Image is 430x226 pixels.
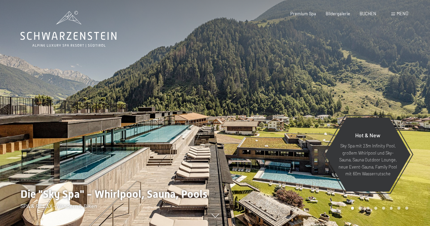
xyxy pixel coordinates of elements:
div: Carousel Page 3 [366,207,369,210]
span: Menü [397,11,408,16]
a: Premium Spa [290,11,316,16]
div: Carousel Page 4 [374,207,377,210]
div: Carousel Pagination [349,207,408,210]
div: Carousel Page 2 [359,207,362,210]
div: Carousel Page 5 [382,207,385,210]
span: Hot & New [355,132,380,138]
a: BUCHEN [360,11,376,16]
a: Bildergalerie [326,11,350,16]
div: Carousel Page 7 [397,207,400,210]
p: Sky Spa mit 23m Infinity Pool, großem Whirlpool und Sky-Sauna, Sauna Outdoor Lounge, neue Event-S... [338,142,397,177]
div: Carousel Page 6 [390,207,393,210]
div: Carousel Page 8 [405,207,408,210]
div: Carousel Page 1 (Current Slide) [351,207,354,210]
a: Hot & New Sky Spa mit 23m Infinity Pool, großem Whirlpool und Sky-Sauna, Sauna Outdoor Lounge, ne... [325,117,411,192]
